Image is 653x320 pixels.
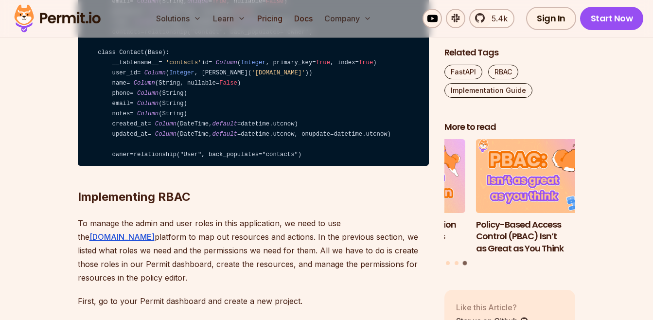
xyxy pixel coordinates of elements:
span: = [237,121,241,127]
span: = [148,121,151,127]
li: 2 of 3 [334,139,465,255]
button: Solutions [152,9,205,28]
span: = [126,80,130,87]
img: Implementing Authentication and Authorization in Next.js [334,139,465,213]
span: = [237,131,241,138]
button: Learn [209,9,249,28]
span: default [212,131,237,138]
span: Column [144,70,166,76]
span: Column [134,80,155,87]
p: First, go to your Permit dashboard and create a new project. [78,294,429,308]
h2: Implementing RBAC [78,150,429,205]
h2: Related Tags [444,47,576,59]
button: Go to slide 3 [463,261,467,265]
li: 3 of 3 [476,139,607,255]
span: default [212,121,237,127]
span: Column [137,100,159,107]
button: Go to slide 2 [455,261,459,265]
span: = [159,59,162,66]
a: Pricing [253,9,286,28]
span: Column [155,121,176,127]
span: Column [137,90,159,97]
span: 5.4k [486,13,508,24]
button: Company [320,9,375,28]
p: Like this Article? [456,301,529,313]
span: = [137,70,141,76]
span: Column [155,131,176,138]
a: FastAPI [444,65,482,79]
a: Start Now [580,7,644,30]
span: True [316,59,330,66]
span: True [359,59,373,66]
span: = [209,59,212,66]
span: = [216,80,219,87]
span: = [130,151,133,158]
a: Docs [290,9,317,28]
span: '[DOMAIN_NAME]' [251,70,305,76]
a: Implementation Guide [444,83,532,98]
span: = [130,100,133,107]
span: = [330,131,334,138]
h2: More to read [444,121,576,133]
span: = [130,110,133,117]
span: = [355,59,359,66]
span: = [148,131,151,138]
a: Sign In [526,7,576,30]
h3: Policy-Based Access Control (PBAC) Isn’t as Great as You Think [476,218,607,254]
span: Integer [241,59,265,66]
a: 5.4k [469,9,514,28]
div: Posts [444,139,576,267]
h3: Implementing Authentication and Authorization in Next.js [334,218,465,243]
span: = [312,59,316,66]
img: Policy-Based Access Control (PBAC) Isn’t as Great as You Think [476,139,607,213]
span: = [259,151,262,158]
span: False [219,80,237,87]
img: Permit logo [10,2,105,35]
a: Policy-Based Access Control (PBAC) Isn’t as Great as You ThinkPolicy-Based Access Control (PBAC) ... [476,139,607,255]
button: Go to slide 1 [446,261,450,265]
p: To manage the admin and user roles in this application, we need to use the platform to map out re... [78,216,429,284]
span: Column [216,59,237,66]
span: 'contacts' [166,59,202,66]
a: RBAC [488,65,518,79]
span: Integer [169,70,194,76]
span: Column [137,110,159,117]
a: [DOMAIN_NAME] [89,232,155,242]
span: = [130,90,133,97]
